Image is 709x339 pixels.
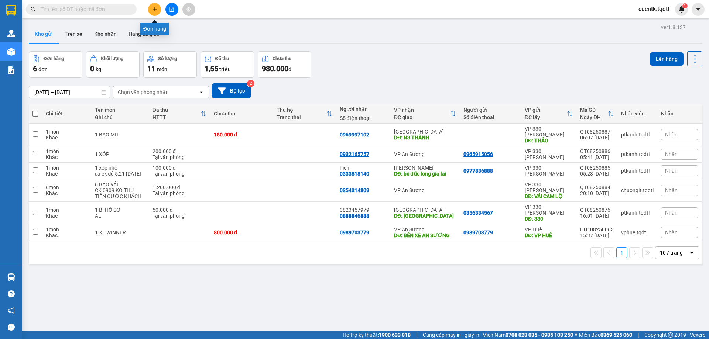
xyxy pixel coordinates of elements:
[8,307,15,314] span: notification
[153,207,206,213] div: 50.000 đ
[44,56,64,61] div: Đơn hàng
[95,132,145,138] div: 1 BAO MÍT
[214,132,270,138] div: 180.000 đ
[31,7,36,12] span: search
[580,107,608,113] div: Mã GD
[153,171,206,177] div: Tại văn phòng
[340,165,387,171] div: hiền
[7,66,15,74] img: solution-icon
[215,56,229,61] div: Đã thu
[575,333,577,336] span: ⚪️
[621,111,654,117] div: Nhân viên
[580,232,614,238] div: 15:37 [DATE]
[59,25,88,43] button: Trên xe
[525,226,573,232] div: VP Huế
[153,154,206,160] div: Tại văn phòng
[580,213,614,219] div: 16:01 [DATE]
[153,165,206,171] div: 100.000 đ
[46,226,87,232] div: 1 món
[665,187,678,193] span: Nhãn
[394,226,456,232] div: VP An Sương
[340,213,369,219] div: 0888846888
[616,247,627,258] button: 1
[340,171,369,177] div: 0333818140
[158,56,177,61] div: Số lượng
[621,168,654,174] div: ptkanh.tqdtl
[29,51,82,78] button: Đơn hàng6đơn
[668,332,673,338] span: copyright
[153,148,206,154] div: 200.000 đ
[665,210,678,216] span: Nhãn
[580,148,614,154] div: QT08250886
[394,213,456,219] div: DĐ: NINH HOÀ
[273,104,336,124] th: Toggle SortBy
[580,207,614,213] div: QT08250876
[695,6,702,13] span: caret-down
[95,114,145,120] div: Ghi chú
[525,181,573,193] div: VP 330 [PERSON_NAME]
[143,51,197,78] button: Số lượng11món
[118,89,169,96] div: Chọn văn phòng nhận
[46,213,87,219] div: Khác
[525,107,567,113] div: VP gửi
[576,104,617,124] th: Toggle SortBy
[41,5,128,13] input: Tìm tên, số ĐT hoặc mã đơn
[394,129,456,135] div: [GEOGRAPHIC_DATA]
[288,66,291,72] span: đ
[95,207,145,213] div: 1 BÌ HỒ SƠ
[277,107,326,113] div: Thu hộ
[7,273,15,281] img: warehouse-icon
[621,229,654,235] div: vphue.tqdtl
[665,168,678,174] span: Nhãn
[521,104,576,124] th: Toggle SortBy
[394,135,456,141] div: DĐ: N3 THÀNH
[343,331,411,339] span: Hỗ trợ kỹ thuật:
[692,3,705,16] button: caret-down
[463,151,493,157] div: 0965915056
[201,51,254,78] button: Đã thu1,55 triệu
[148,3,161,16] button: plus
[423,331,480,339] span: Cung cấp máy in - giấy in:
[621,132,654,138] div: ptkanh.tqdtl
[665,229,678,235] span: Nhãn
[95,165,145,171] div: 1 xốp nhỏ
[157,66,167,72] span: món
[340,132,369,138] div: 0969997102
[153,213,206,219] div: Tại văn phòng
[262,64,288,73] span: 980.000
[638,331,639,339] span: |
[394,171,456,177] div: DĐ: bx đức long gia lai
[186,7,191,12] span: aim
[463,229,493,235] div: 0989703779
[525,126,573,138] div: VP 330 [PERSON_NAME]
[46,148,87,154] div: 1 món
[101,56,123,61] div: Khối lượng
[247,80,254,87] sup: 2
[340,115,387,121] div: Số điện thoại
[394,151,456,157] div: VP An Sương
[46,154,87,160] div: Khác
[7,48,15,56] img: warehouse-icon
[153,107,201,113] div: Đã thu
[463,107,517,113] div: Người gửi
[621,210,654,216] div: ptkanh.tqdtl
[46,232,87,238] div: Khác
[580,171,614,177] div: 05:23 [DATE]
[153,190,206,196] div: Tại văn phòng
[198,89,204,95] svg: open
[661,23,686,31] div: ver 1.8.137
[46,111,87,117] div: Chi tiết
[123,25,165,43] button: Hàng đã giao
[46,184,87,190] div: 6 món
[580,184,614,190] div: QT08250884
[46,171,87,177] div: Khác
[621,187,654,193] div: chuonglt.tqdtl
[214,229,270,235] div: 800.000 đ
[463,114,517,120] div: Số điện thoại
[46,129,87,135] div: 1 món
[682,3,688,8] sup: 1
[579,331,632,339] span: Miền Bắc
[525,165,573,177] div: VP 330 [PERSON_NAME]
[390,104,460,124] th: Toggle SortBy
[165,3,178,16] button: file-add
